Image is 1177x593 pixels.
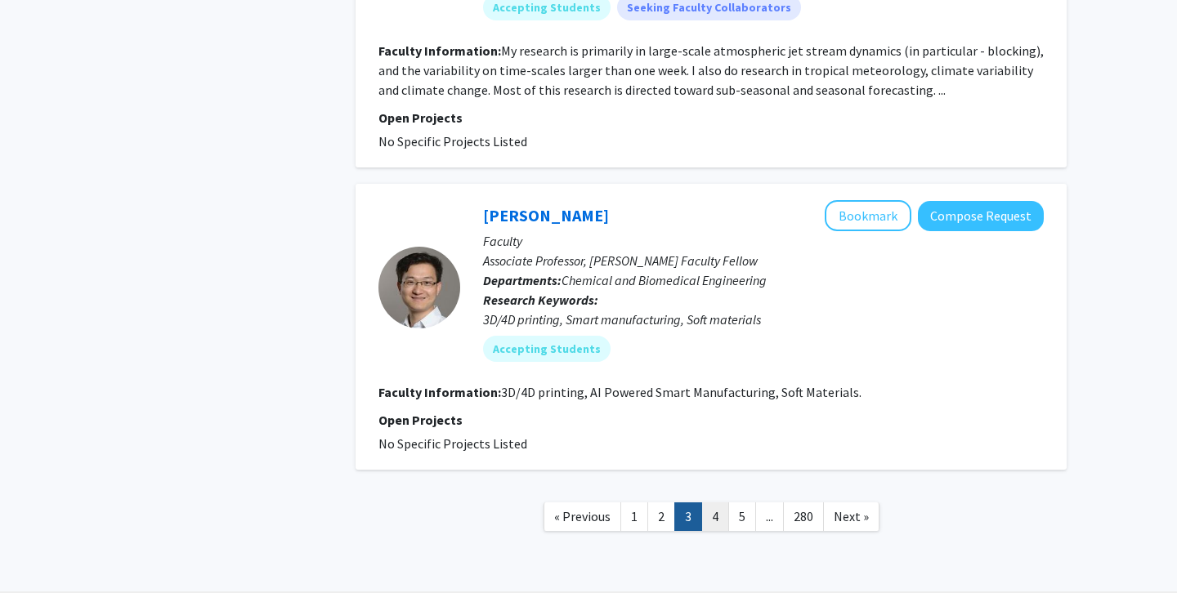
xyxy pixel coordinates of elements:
[544,502,621,531] a: Previous
[378,410,1044,430] p: Open Projects
[483,336,611,362] mat-chip: Accepting Students
[378,435,527,452] span: No Specific Projects Listed
[483,310,1044,329] div: 3D/4D printing, Smart manufacturing, Soft materials
[356,486,1067,552] nav: Page navigation
[825,200,911,231] button: Add Jian Lin to Bookmarks
[823,502,879,531] a: Next
[378,108,1044,127] p: Open Projects
[483,205,609,225] a: [PERSON_NAME]
[501,384,861,400] fg-read-more: 3D/4D printing, AI Powered Smart Manufacturing, Soft Materials.
[766,508,773,524] span: ...
[378,384,501,400] b: Faculty Information:
[701,502,729,531] a: 4
[378,133,527,149] span: No Specific Projects Listed
[562,272,767,288] span: Chemical and Biomedical Engineering
[918,201,1044,231] button: Compose Request to Jian Lin
[674,502,702,531] a: 3
[12,519,69,581] iframe: Chat
[378,42,1044,98] fg-read-more: My research is primarily in large-scale atmospheric jet stream dynamics (in particular - blocking...
[483,292,598,308] b: Research Keywords:
[834,508,869,524] span: Next »
[378,42,501,59] b: Faculty Information:
[554,508,611,524] span: « Previous
[728,502,756,531] a: 5
[647,502,675,531] a: 2
[483,231,1044,251] p: Faculty
[483,272,562,288] b: Departments:
[620,502,648,531] a: 1
[783,502,824,531] a: 280
[483,251,1044,270] p: Associate Professor, [PERSON_NAME] Faculty Fellow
